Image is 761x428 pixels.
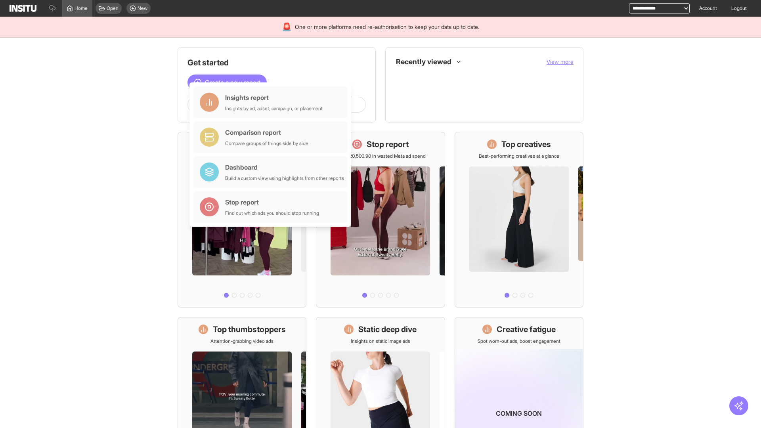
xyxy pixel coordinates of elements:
button: Create a new report [187,75,267,90]
a: What's live nowSee all active ads instantly [178,132,306,308]
span: Open [107,5,119,11]
p: Attention-grabbing video ads [210,338,273,344]
a: Stop reportSave £20,500.90 in wasted Meta ad spend [316,132,445,308]
div: Find out which ads you should stop running [225,210,319,216]
div: Insights report [225,93,323,102]
span: Create a new report [205,78,260,87]
p: Best-performing creatives at a glance [479,153,559,159]
img: Logo [10,5,36,12]
div: 🚨 [282,21,292,32]
h1: Top creatives [501,139,551,150]
h1: Top thumbstoppers [213,324,286,335]
div: Compare groups of things side by side [225,140,308,147]
h1: Get started [187,57,366,68]
a: Top creativesBest-performing creatives at a glance [455,132,583,308]
span: One or more platforms need re-authorisation to keep your data up to date. [295,23,479,31]
h1: Static deep dive [358,324,417,335]
span: Home [75,5,88,11]
p: Save £20,500.90 in wasted Meta ad spend [335,153,426,159]
div: Build a custom view using highlights from other reports [225,175,344,182]
p: Insights on static image ads [351,338,410,344]
div: Stop report [225,197,319,207]
div: Dashboard [225,162,344,172]
div: Comparison report [225,128,308,137]
h1: Stop report [367,139,409,150]
span: New [138,5,147,11]
div: Insights by ad, adset, campaign, or placement [225,105,323,112]
button: View more [547,58,574,66]
span: View more [547,58,574,65]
